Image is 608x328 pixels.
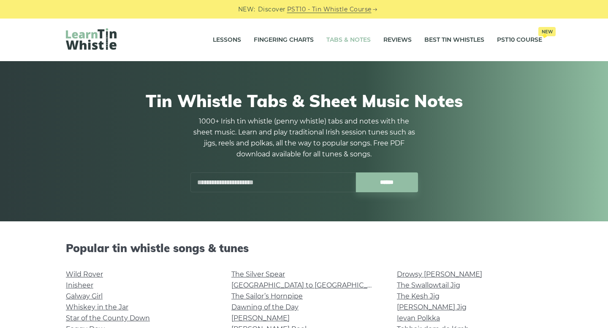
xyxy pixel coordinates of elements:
a: Wild Rover [66,270,103,278]
a: Whiskey in the Jar [66,303,128,311]
a: Drowsy [PERSON_NAME] [397,270,482,278]
p: 1000+ Irish tin whistle (penny whistle) tabs and notes with the sheet music. Learn and play tradi... [190,116,418,160]
a: [GEOGRAPHIC_DATA] to [GEOGRAPHIC_DATA] [231,281,387,289]
a: Galway Girl [66,292,103,300]
a: The Swallowtail Jig [397,281,460,289]
a: Lessons [213,30,241,51]
h1: Tin Whistle Tabs & Sheet Music Notes [66,91,542,111]
a: Reviews [383,30,412,51]
a: PST10 CourseNew [497,30,542,51]
a: The Sailor’s Hornpipe [231,292,303,300]
a: Tabs & Notes [326,30,371,51]
a: Fingering Charts [254,30,314,51]
a: Inisheer [66,281,93,289]
a: Dawning of the Day [231,303,299,311]
h2: Popular tin whistle songs & tunes [66,242,542,255]
a: [PERSON_NAME] [231,314,290,322]
a: The Kesh Jig [397,292,440,300]
a: Star of the County Down [66,314,150,322]
a: Ievan Polkka [397,314,440,322]
img: LearnTinWhistle.com [66,28,117,50]
a: The Silver Spear [231,270,285,278]
a: Best Tin Whistles [424,30,484,51]
span: New [538,27,556,36]
a: [PERSON_NAME] Jig [397,303,467,311]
